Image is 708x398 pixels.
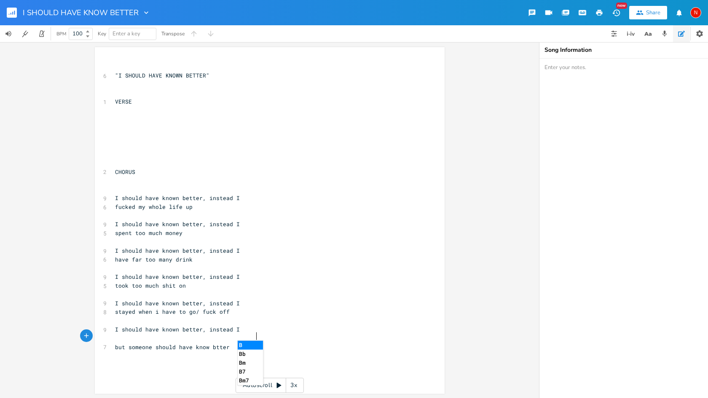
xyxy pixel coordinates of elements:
[690,3,701,22] button: N
[115,299,240,307] span: I should have known better, instead I
[115,220,240,228] span: I should have known better, instead I
[286,378,301,393] div: 3x
[238,358,263,367] li: Bm
[98,31,106,36] div: Key
[238,376,263,385] li: Bm7
[115,72,209,79] span: "I SHOULD HAVE KNOWN BETTER"
[115,308,230,315] span: stayed when i have to go/ fuck off
[115,229,182,237] span: spent too much money
[238,341,263,350] li: B
[646,9,660,16] div: Share
[690,7,701,18] div: nadaluttienrico
[115,247,240,254] span: I should have known better, instead I
[115,168,135,176] span: CHORUS
[115,194,240,202] span: I should have known better, instead I
[544,47,703,53] div: Song Information
[56,32,66,36] div: BPM
[23,9,139,16] span: I SHOULD HAVE KNOW BETTER
[115,256,193,263] span: have far too many drink
[115,203,193,211] span: fucked my whole life up
[115,282,186,289] span: took too much shit on
[115,273,240,280] span: I should have known better, instead I
[608,5,625,20] button: New
[238,350,263,358] li: Bb
[161,31,185,36] div: Transpose
[236,378,304,393] div: Autoscroll
[238,367,263,376] li: B7
[115,326,240,333] span: I should have known better, instead I
[113,30,140,37] span: Enter a key
[616,3,627,9] div: New
[629,6,667,19] button: Share
[115,343,230,351] span: but someone should have know btter
[115,98,132,105] span: VERSE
